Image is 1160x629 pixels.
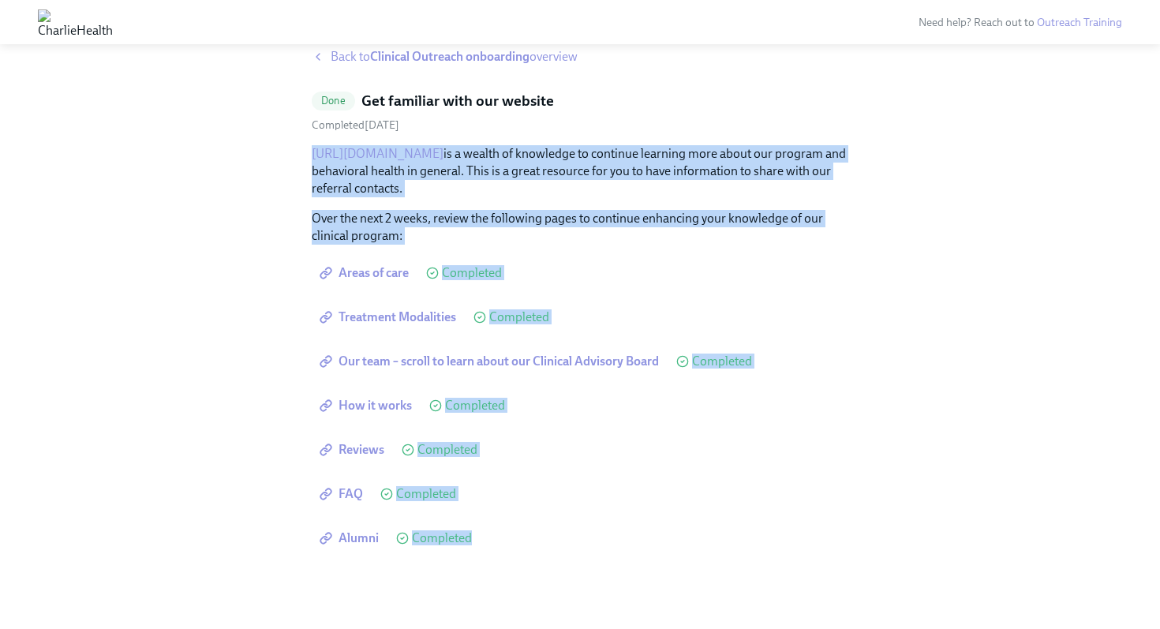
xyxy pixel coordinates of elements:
p: Over the next 2 weeks, review the following pages to continue enhancing your knowledge of our cli... [312,210,848,245]
span: Our team – scroll to learn about our Clinical Advisory Board [323,354,659,369]
a: Treatment Modalities [312,301,467,333]
span: Treatment Modalities [323,309,456,325]
span: Completed [445,399,505,412]
span: Need help? Reach out to [919,16,1122,29]
span: Completed [417,444,477,456]
img: CharlieHealth [38,9,113,35]
a: FAQ [312,478,374,510]
span: Completed [442,267,502,279]
a: Our team – scroll to learn about our Clinical Advisory Board [312,346,670,377]
span: Done [312,95,355,107]
a: How it works [312,390,423,421]
strong: Clinical Outreach onboarding [370,49,529,64]
span: Completed [396,488,456,500]
span: Completed [489,311,549,324]
a: [URL][DOMAIN_NAME] [312,146,443,161]
span: Back to overview [331,48,578,66]
a: Reviews [312,434,395,466]
p: is a wealth of knowledge to continue learning more about our program and behavioral health in gen... [312,145,848,197]
span: Reviews [323,442,384,458]
span: Completed [412,532,472,545]
a: Outreach Training [1037,16,1122,29]
span: Wednesday, August 27th 2025, 6:25 pm [312,118,399,132]
span: Areas of care [323,265,409,281]
span: FAQ [323,486,363,502]
a: Back toClinical Outreach onboardingoverview [312,48,848,66]
h5: Get familiar with our website [361,91,554,111]
a: Areas of care [312,257,420,289]
a: Alumni [312,522,390,554]
span: Completed [692,355,752,368]
span: Alumni [323,530,379,546]
span: How it works [323,398,412,414]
